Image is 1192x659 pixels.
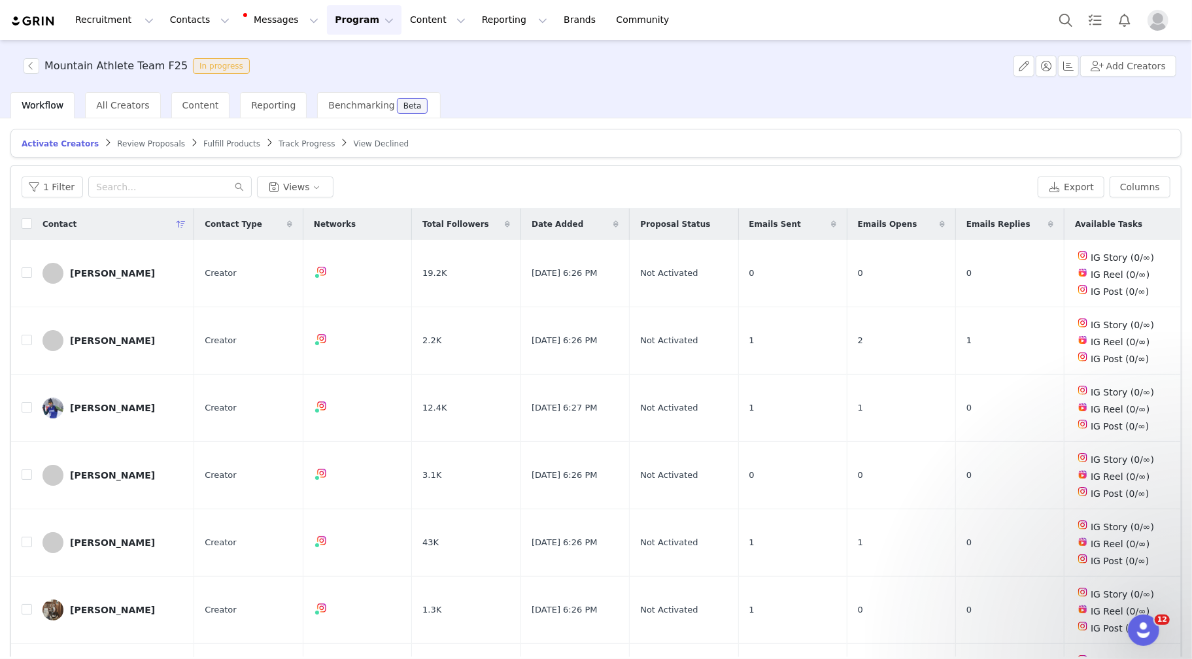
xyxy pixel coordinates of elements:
div: [PERSON_NAME] [70,403,155,413]
a: Tasks [1081,5,1110,35]
a: [PERSON_NAME] [43,397,184,418]
span: 1 [966,334,972,347]
span: IG Story (0/∞) [1091,522,1154,532]
a: [PERSON_NAME] [43,600,184,620]
button: Recruitment [67,5,162,35]
span: Not Activated [640,267,698,280]
img: instagram.svg [1078,352,1088,362]
span: Networks [314,218,356,230]
span: Contact Type [205,218,262,230]
img: instagram.svg [1078,284,1088,295]
img: instagram.svg [1078,486,1088,497]
span: 0 [966,267,972,280]
img: instagram.svg [316,535,327,546]
img: instagram.svg [316,603,327,613]
img: instagram.svg [316,333,327,344]
img: instagram.svg [316,266,327,277]
span: IG Story (0/∞) [1091,387,1154,397]
div: [PERSON_NAME] [70,605,155,615]
span: IG Story (0/∞) [1091,454,1154,465]
span: IG Post (0/∞) [1091,488,1149,499]
span: IG Story (0/∞) [1091,252,1154,263]
img: 96a7530a-3147-4e23-a7e8-1e5d9057b115.jpg [43,397,63,418]
span: Not Activated [640,469,698,482]
span: Creator [205,267,237,280]
span: 0 [858,603,863,617]
span: Content [182,100,219,110]
span: 19.2K [422,267,447,280]
span: Benchmarking [328,100,394,110]
iframe: Intercom notifications message [930,526,1192,624]
span: [DATE] 6:26 PM [532,267,597,280]
button: Columns [1110,177,1170,197]
span: Contact [43,218,77,230]
span: Proposal Status [640,218,710,230]
img: instagram.svg [1078,419,1088,430]
span: 1 [858,401,863,414]
span: Not Activated [640,603,698,617]
span: View Declined [354,139,409,148]
span: 0 [749,267,755,280]
img: instagram.svg [1078,452,1088,463]
img: instagram.svg [1078,385,1088,396]
span: 1 [749,334,755,347]
input: Search... [88,177,252,197]
span: Total Followers [422,218,489,230]
span: 1 [858,536,863,549]
img: instagram.svg [1078,318,1088,328]
a: Community [609,5,683,35]
a: [PERSON_NAME] [43,465,184,486]
span: [DATE] 6:26 PM [532,536,597,549]
iframe: Intercom live chat [1128,615,1159,646]
img: grin logo [10,15,56,27]
span: Reporting [251,100,296,110]
span: Date Added [532,218,583,230]
button: Profile [1140,10,1182,31]
a: [PERSON_NAME] [43,532,184,553]
span: 0 [966,401,972,414]
span: [DATE] 6:26 PM [532,469,597,482]
img: instagram.svg [316,468,327,479]
span: 1.3K [422,603,441,617]
button: Search [1051,5,1080,35]
div: [PERSON_NAME] [70,335,155,346]
span: Creator [205,401,237,414]
span: Not Activated [640,401,698,414]
span: IG Post (0/∞) [1091,286,1149,297]
span: Fulfill Products [203,139,260,148]
span: Not Activated [640,334,698,347]
img: instagram.svg [1078,250,1088,261]
button: Program [327,5,401,35]
span: [object Object] [24,58,255,74]
button: Contacts [162,5,237,35]
img: placeholder-profile.jpg [1148,10,1168,31]
span: Emails Opens [858,218,917,230]
img: instagram.svg [1078,621,1088,632]
span: Activate Creators [22,139,99,148]
span: Workflow [22,100,63,110]
span: IG Post (0/∞) [1091,623,1149,634]
span: Creator [205,603,237,617]
div: [PERSON_NAME] [70,537,155,548]
span: Creator [205,469,237,482]
div: Beta [403,102,422,110]
span: IG Post (0/∞) [1091,421,1149,431]
button: Add Creators [1080,56,1176,76]
span: Creator [205,334,237,347]
span: All Creators [96,100,149,110]
a: Brands [556,5,607,35]
h3: Mountain Athlete Team F25 [44,58,188,74]
button: Notifications [1110,5,1139,35]
span: [DATE] 6:26 PM [532,603,597,617]
i: icon: search [235,182,244,192]
span: 1 [749,603,755,617]
span: 43K [422,536,439,549]
img: instagram.svg [1078,520,1088,530]
span: IG Post (0/∞) [1091,354,1149,364]
div: [PERSON_NAME] [70,268,155,279]
button: Messages [238,5,326,35]
button: Reporting [474,5,555,35]
span: 0 [749,469,755,482]
span: Emails Sent [749,218,801,230]
span: 2.2K [422,334,441,347]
